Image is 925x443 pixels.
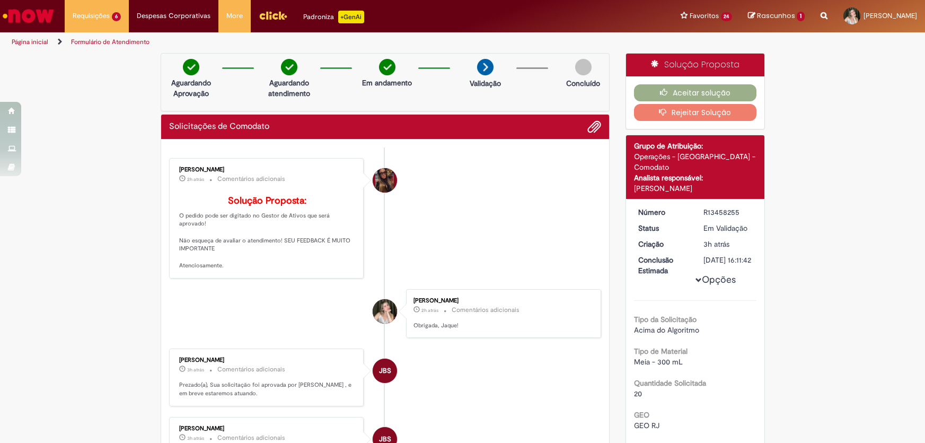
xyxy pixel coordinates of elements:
span: 3h atrás [187,367,204,373]
b: Tipo da Solicitação [634,315,697,324]
span: Rascunhos [757,11,795,21]
time: 28/08/2025 15:11:42 [187,367,204,373]
img: check-circle-green.png [183,59,199,75]
div: [PERSON_NAME] [179,167,356,173]
button: Adicionar anexos [587,120,601,134]
b: GEO [634,410,649,420]
h2: Solicitações de Comodato Histórico de tíquete [169,122,269,132]
a: Rascunhos [748,11,805,21]
img: arrow-next.png [477,59,494,75]
div: Padroniza [303,11,364,23]
span: Despesas Corporativas [137,11,210,21]
b: Solução Proposta: [228,195,306,207]
span: JBS [379,358,391,384]
span: Requisições [73,11,110,21]
span: 1 [797,12,805,21]
div: Flavia Eduarda Barreto Santanna [373,299,397,324]
span: Favoritos [690,11,719,21]
div: [PERSON_NAME] [413,298,590,304]
div: Desiree da Silva Germano [373,168,397,193]
span: 3h atrás [187,435,204,441]
img: ServiceNow [1,5,56,27]
small: Comentários adicionais [217,365,285,374]
p: Validação [470,78,501,89]
span: 2h atrás [421,307,438,314]
span: 20 [634,389,642,398]
b: Quantidade Solicitada [634,378,706,388]
img: check-circle-green.png [379,59,395,75]
span: 3h atrás [703,239,729,249]
img: click_logo_yellow_360x200.png [259,7,287,23]
p: Concluído [566,78,600,89]
a: Formulário de Atendimento [71,38,149,46]
ul: Trilhas de página [8,32,609,52]
small: Comentários adicionais [452,306,519,315]
div: Jacqueline Batista Shiota [373,359,397,383]
p: Aguardando atendimento [263,77,315,99]
time: 28/08/2025 15:41:34 [187,176,204,183]
dt: Conclusão Estimada [630,255,695,276]
div: Operações - [GEOGRAPHIC_DATA] - Comodato [634,151,756,172]
dt: Status [630,223,695,233]
small: Comentários adicionais [217,175,285,184]
p: Obrigada, Jaque! [413,322,590,330]
p: Prezado(a), Sua solicitação foi aprovada por [PERSON_NAME] , e em breve estaremos atuando. [179,381,356,397]
dt: Criação [630,239,695,249]
span: Meia - 300 mL [634,357,683,367]
span: 2h atrás [187,176,204,183]
a: Página inicial [12,38,48,46]
button: Aceitar solução [634,84,756,101]
button: Rejeitar Solução [634,104,756,121]
p: O pedido pode ser digitado no Gestor de Ativos que será aprovado! Não esqueça de avaliar o atendi... [179,196,356,270]
div: Grupo de Atribuição: [634,141,756,151]
span: More [226,11,243,21]
img: check-circle-green.png [281,59,297,75]
div: [PERSON_NAME] [179,425,356,432]
span: Acima do Algoritmo [634,325,699,335]
b: Tipo de Material [634,346,688,356]
small: Comentários adicionais [217,433,285,442]
div: [DATE] 16:11:42 [703,255,753,265]
div: [PERSON_NAME] [179,357,356,363]
time: 28/08/2025 14:29:32 [703,239,729,249]
p: Em andamento [362,77,412,88]
span: 24 [721,12,733,21]
span: GEO RJ [634,421,659,430]
p: +GenAi [338,11,364,23]
div: 28/08/2025 14:29:32 [703,239,753,249]
dt: Número [630,207,695,218]
div: [PERSON_NAME] [634,183,756,194]
div: R13458255 [703,207,753,218]
time: 28/08/2025 15:23:01 [421,307,438,314]
div: Em Validação [703,223,753,233]
span: 6 [112,12,121,21]
span: [PERSON_NAME] [864,11,917,20]
div: Solução Proposta [626,54,764,76]
p: Aguardando Aprovação [165,77,217,99]
time: 28/08/2025 15:11:35 [187,435,204,441]
div: Analista responsável: [634,172,756,183]
img: img-circle-grey.png [575,59,592,75]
